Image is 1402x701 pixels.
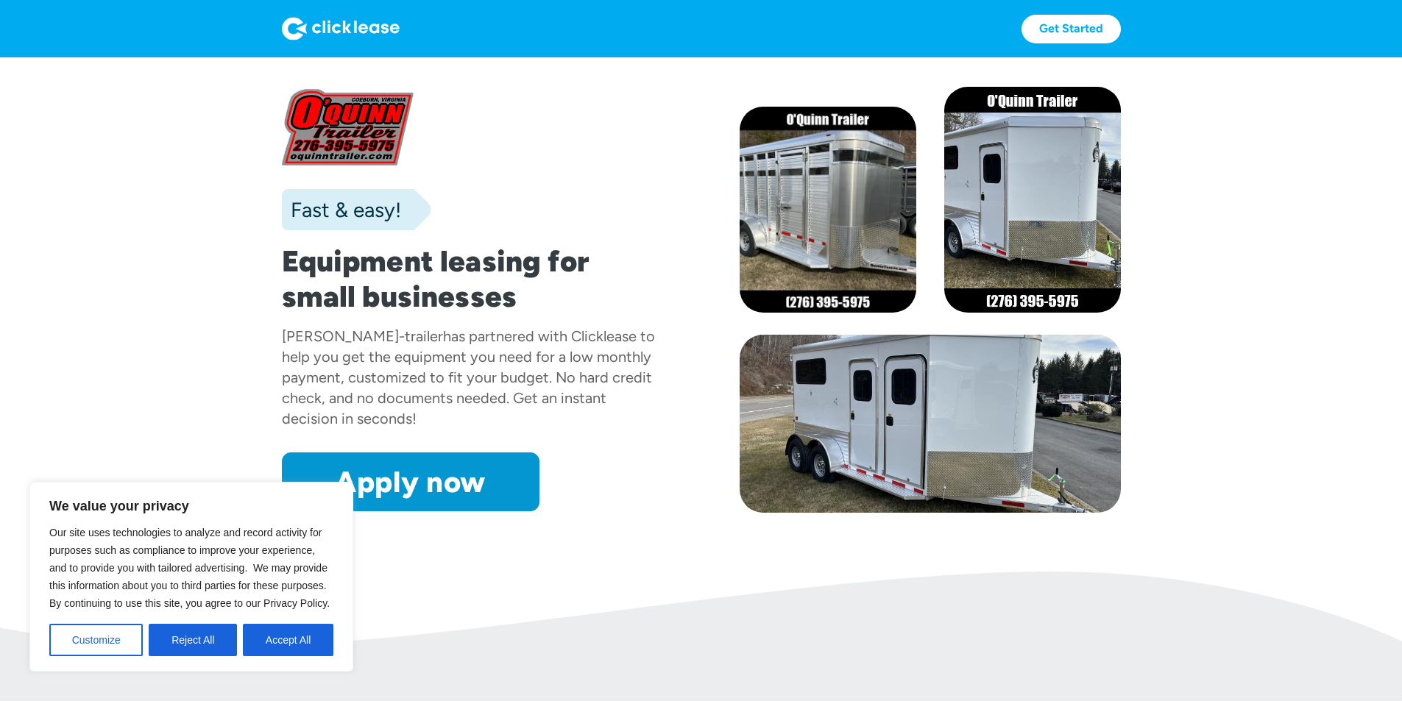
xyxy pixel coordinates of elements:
[282,327,655,427] div: has partnered with Clicklease to help you get the equipment you need for a low monthly payment, c...
[282,195,401,224] div: Fast & easy!
[1022,15,1121,43] a: Get Started
[49,497,333,515] p: We value your privacy
[282,17,400,40] img: Logo
[29,482,353,672] div: We value your privacy
[49,624,143,656] button: Customize
[282,452,539,511] a: Apply now
[282,243,663,314] h1: Equipment leasing for small businesses
[282,327,443,345] div: [PERSON_NAME]-trailer
[49,527,330,609] span: Our site uses technologies to analyze and record activity for purposes such as compliance to impr...
[149,624,237,656] button: Reject All
[243,624,333,656] button: Accept All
